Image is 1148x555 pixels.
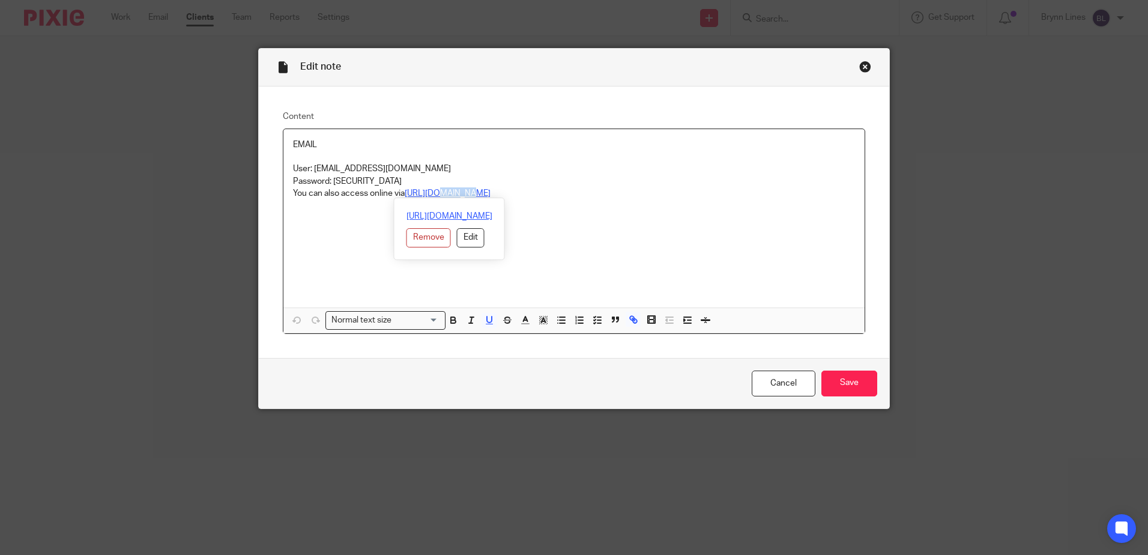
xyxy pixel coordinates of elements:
[293,139,855,151] p: EMAIL
[395,314,438,327] input: Search for option
[328,314,394,327] span: Normal text size
[293,163,855,175] p: User: [EMAIL_ADDRESS][DOMAIN_NAME]
[821,371,877,396] input: Save
[325,311,446,330] div: Search for option
[457,228,485,247] button: Edit
[406,228,451,247] button: Remove
[406,210,492,222] a: [URL][DOMAIN_NAME]
[859,61,871,73] div: Close this dialog window
[293,175,855,187] p: Password: [SECURITY_DATA]
[752,371,815,396] a: Cancel
[300,62,341,71] span: Edit note
[293,187,855,199] p: You can also access online via
[405,189,491,198] a: [URL][DOMAIN_NAME]
[283,111,865,123] label: Content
